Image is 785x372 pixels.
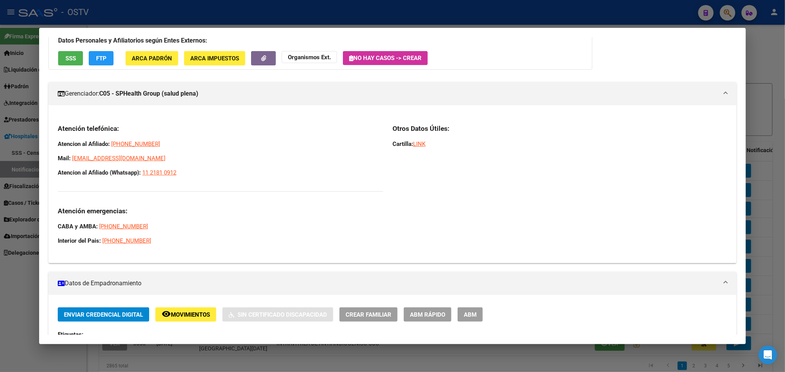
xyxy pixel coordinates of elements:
[58,237,101,244] strong: Interior del Pais:
[96,55,107,62] span: FTP
[58,124,383,133] h3: Atención telefónica:
[155,307,216,322] button: Movimientos
[58,89,718,98] mat-panel-title: Gerenciador:
[58,169,141,176] strong: Atencion al Afiliado (Whatsapp):
[58,51,83,65] button: SSS
[171,311,210,318] span: Movimientos
[65,55,76,62] span: SSS
[58,155,71,162] strong: Mail:
[413,141,425,147] a: LINK
[99,89,198,98] strong: C05 - SPHealth Group (salud plena)
[392,124,727,133] h3: Otros Datos Útiles:
[72,155,165,162] a: [EMAIL_ADDRESS][DOMAIN_NAME]
[111,141,160,147] a: [PHONE_NUMBER]
[58,307,149,322] button: Enviar Credencial Digital
[190,55,239,62] span: ARCA Impuestos
[349,55,422,62] span: No hay casos -> Crear
[102,237,151,244] a: [PHONE_NUMBER]
[48,272,736,295] mat-expansion-panel-header: Datos de Empadronamiento
[48,82,736,105] mat-expansion-panel-header: Gerenciador:C05 - SPHealth Group (salud plena)
[58,331,83,338] strong: Etiquetas:
[404,307,451,322] button: ABM Rápido
[58,223,98,230] strong: CABA y AMBA:
[142,169,176,176] a: 11 2181 0912
[58,279,718,288] mat-panel-title: Datos de Empadronamiento
[238,311,327,318] span: Sin Certificado Discapacidad
[184,51,245,65] button: ARCA Impuestos
[464,311,477,318] span: ABM
[58,36,583,45] h3: Datos Personales y Afiliatorios según Entes Externos:
[58,141,110,147] strong: Atencion al Afiliado:
[89,51,114,65] button: FTP
[392,141,413,147] strong: Cartilla:
[99,223,148,230] a: [PHONE_NUMBER]
[346,311,391,318] span: Crear Familiar
[48,105,736,263] div: Gerenciador:C05 - SPHealth Group (salud plena)
[458,307,483,322] button: ABM
[58,207,383,215] h3: Atención emergencias:
[282,51,337,63] button: Organismos Ext.
[162,309,171,319] mat-icon: remove_red_eye
[343,51,428,65] button: No hay casos -> Crear
[222,307,333,322] button: Sin Certificado Discapacidad
[759,346,777,364] div: Open Intercom Messenger
[410,311,445,318] span: ABM Rápido
[288,54,331,61] strong: Organismos Ext.
[64,311,143,318] span: Enviar Credencial Digital
[126,51,178,65] button: ARCA Padrón
[132,55,172,62] span: ARCA Padrón
[339,307,398,322] button: Crear Familiar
